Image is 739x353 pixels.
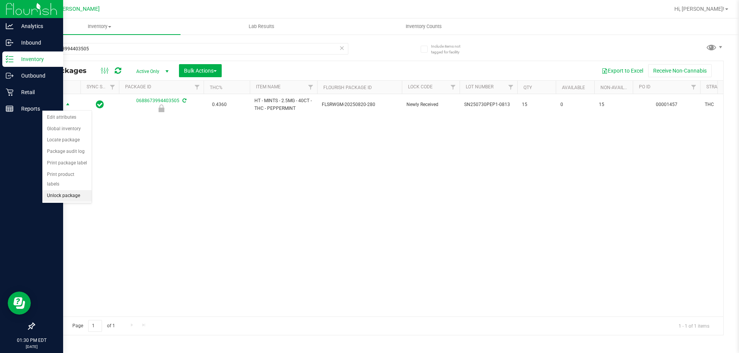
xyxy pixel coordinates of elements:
[505,81,517,94] a: Filter
[3,337,60,344] p: 01:30 PM EDT
[562,85,585,90] a: Available
[408,84,433,89] a: Lock Code
[66,320,121,332] span: Page of 1
[254,97,313,112] span: HT - MINTS - 2.5MG - 40CT - THC - PEPPERMINT
[6,72,13,80] inline-svg: Outbound
[523,85,532,90] a: Qty
[6,55,13,63] inline-svg: Inventory
[125,84,151,89] a: Package ID
[63,99,73,110] span: select
[191,81,204,94] a: Filter
[687,81,700,94] a: Filter
[395,23,452,30] span: Inventory Counts
[96,99,104,110] span: In Sync
[13,104,60,113] p: Reports
[13,71,60,80] p: Outbound
[466,84,493,89] a: Lot Number
[406,101,455,108] span: Newly Received
[600,85,635,90] a: Non-Available
[599,101,628,108] span: 15
[42,169,92,190] li: Print product labels
[13,55,60,64] p: Inventory
[40,66,94,75] span: All Packages
[42,134,92,146] li: Locate package
[672,320,716,331] span: 1 - 1 of 1 items
[88,320,102,332] input: 1
[18,23,181,30] span: Inventory
[208,99,231,110] span: 0.4360
[6,105,13,113] inline-svg: Reports
[13,38,60,47] p: Inbound
[323,85,372,90] a: Flourish Package ID
[42,112,92,123] li: Edit attributes
[106,81,119,94] a: Filter
[674,6,724,12] span: Hi, [PERSON_NAME]!
[639,84,650,89] a: PO ID
[560,101,590,108] span: 0
[322,101,397,108] span: FLSRWGM-20250820-280
[656,102,677,107] a: 00001457
[447,81,460,94] a: Filter
[13,22,60,31] p: Analytics
[181,18,343,35] a: Lab Results
[8,292,31,315] iframe: Resource center
[6,39,13,46] inline-svg: Inbound
[339,43,344,53] span: Clear
[6,88,13,96] inline-svg: Retail
[136,98,179,103] a: 0688673994403505
[87,84,116,89] a: Sync Status
[304,81,317,94] a: Filter
[118,104,205,112] div: Newly Received
[210,85,222,90] a: THC%
[3,344,60,350] p: [DATE]
[238,23,285,30] span: Lab Results
[597,64,648,77] button: Export to Excel
[42,123,92,135] li: Global inventory
[706,84,722,89] a: Strain
[34,43,348,55] input: Search Package ID, Item Name, SKU, Lot or Part Number...
[42,190,92,202] li: Unlock package
[179,64,222,77] button: Bulk Actions
[184,68,217,74] span: Bulk Actions
[181,98,186,103] span: Sync from Compliance System
[464,101,513,108] span: SN250730PEP1-0813
[18,18,181,35] a: Inventory
[256,84,281,89] a: Item Name
[42,146,92,157] li: Package audit log
[648,64,712,77] button: Receive Non-Cannabis
[522,101,551,108] span: 15
[6,22,13,30] inline-svg: Analytics
[431,43,470,55] span: Include items not tagged for facility
[57,6,100,12] span: [PERSON_NAME]
[42,157,92,169] li: Print package label
[343,18,505,35] a: Inventory Counts
[13,88,60,97] p: Retail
